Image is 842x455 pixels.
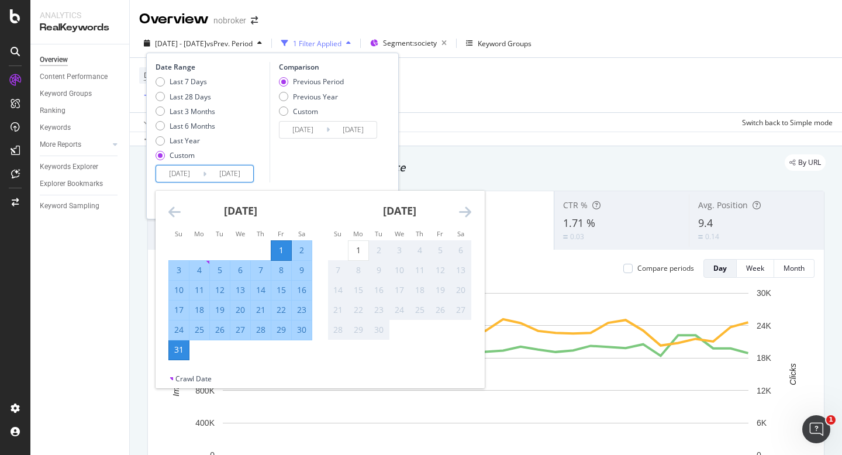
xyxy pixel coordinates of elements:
[328,324,348,336] div: 28
[430,240,451,260] td: Not available. Friday, September 5, 2025
[703,259,737,278] button: Day
[451,240,471,260] td: Not available. Saturday, September 6, 2025
[798,159,821,166] span: By URL
[369,260,389,280] td: Not available. Tuesday, September 9, 2025
[210,284,230,296] div: 12
[257,229,264,238] small: Th
[369,320,389,340] td: Not available. Tuesday, September 30, 2025
[742,118,833,127] div: Switch back to Simple mode
[156,77,215,87] div: Last 7 Days
[328,284,348,296] div: 14
[292,324,312,336] div: 30
[348,240,369,260] td: Choose Monday, September 1, 2025 as your check-in date. It’s available.
[271,244,291,256] div: 1
[40,161,121,173] a: Keywords Explorer
[437,229,443,238] small: Fr
[328,260,348,280] td: Not available. Sunday, September 7, 2025
[737,259,774,278] button: Week
[210,280,230,300] td: Selected. Tuesday, August 12, 2025
[170,106,215,116] div: Last 3 Months
[156,166,203,182] input: Start Date
[251,300,271,320] td: Selected. Thursday, August 21, 2025
[271,304,291,316] div: 22
[389,240,410,260] td: Not available. Wednesday, September 3, 2025
[40,161,98,173] div: Keywords Explorer
[292,320,312,340] td: Selected. Saturday, August 30, 2025
[169,264,189,276] div: 3
[139,34,267,53] button: [DATE] - [DATE]vsPrev. Period
[195,418,215,428] text: 400K
[170,121,215,131] div: Last 6 Months
[369,300,389,320] td: Not available. Tuesday, September 23, 2025
[410,264,430,276] div: 11
[292,240,312,260] td: Selected. Saturday, August 2, 2025
[156,106,215,116] div: Last 3 Months
[206,166,253,182] input: End Date
[230,324,250,336] div: 27
[175,374,212,384] div: Crawl Date
[170,77,207,87] div: Last 7 Days
[389,284,409,296] div: 17
[430,260,451,280] td: Not available. Friday, September 12, 2025
[40,139,81,151] div: More Reports
[637,263,694,273] div: Compare periods
[375,229,382,238] small: Tu
[169,280,189,300] td: Selected. Sunday, August 10, 2025
[389,300,410,320] td: Not available. Wednesday, September 24, 2025
[40,178,103,190] div: Explorer Bookmarks
[230,304,250,316] div: 20
[430,244,450,256] div: 5
[40,178,121,190] a: Explorer Bookmarks
[271,240,292,260] td: Selected as start date. Friday, August 1, 2025
[410,244,430,256] div: 4
[189,304,209,316] div: 18
[369,244,389,256] div: 2
[298,229,305,238] small: Sa
[348,324,368,336] div: 29
[189,300,210,320] td: Selected. Monday, August 18, 2025
[410,240,430,260] td: Not available. Thursday, September 4, 2025
[230,284,250,296] div: 13
[292,300,312,320] td: Selected. Saturday, August 23, 2025
[698,235,703,239] img: Equal
[293,106,318,116] div: Custom
[348,264,368,276] div: 8
[189,264,209,276] div: 4
[478,39,532,49] div: Keyword Groups
[40,139,109,151] a: More Reports
[230,300,251,320] td: Selected. Wednesday, August 20, 2025
[279,77,344,87] div: Previous Period
[293,92,338,102] div: Previous Year
[430,280,451,300] td: Not available. Friday, September 19, 2025
[279,92,344,102] div: Previous Year
[292,304,312,316] div: 23
[139,9,209,29] div: Overview
[410,280,430,300] td: Not available. Thursday, September 18, 2025
[271,284,291,296] div: 15
[169,340,189,360] td: Selected as end date. Sunday, August 31, 2025
[251,304,271,316] div: 21
[389,260,410,280] td: Not available. Wednesday, September 10, 2025
[189,280,210,300] td: Selected. Monday, August 11, 2025
[383,38,437,48] span: Segment: society
[169,304,189,316] div: 17
[757,321,772,330] text: 24K
[40,71,121,83] a: Content Performance
[230,320,251,340] td: Selected. Wednesday, August 27, 2025
[365,34,451,53] button: Segment:society
[369,280,389,300] td: Not available. Tuesday, September 16, 2025
[169,320,189,340] td: Selected. Sunday, August 24, 2025
[224,204,257,218] strong: [DATE]
[195,386,215,395] text: 800K
[826,415,836,425] span: 1
[251,320,271,340] td: Selected. Thursday, August 28, 2025
[713,263,727,273] div: Day
[213,15,246,26] div: nobroker
[189,320,210,340] td: Selected. Monday, August 25, 2025
[236,229,245,238] small: We
[171,352,181,396] text: Impressions
[169,260,189,280] td: Selected. Sunday, August 3, 2025
[451,300,471,320] td: Not available. Saturday, September 27, 2025
[210,264,230,276] div: 5
[40,54,68,66] div: Overview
